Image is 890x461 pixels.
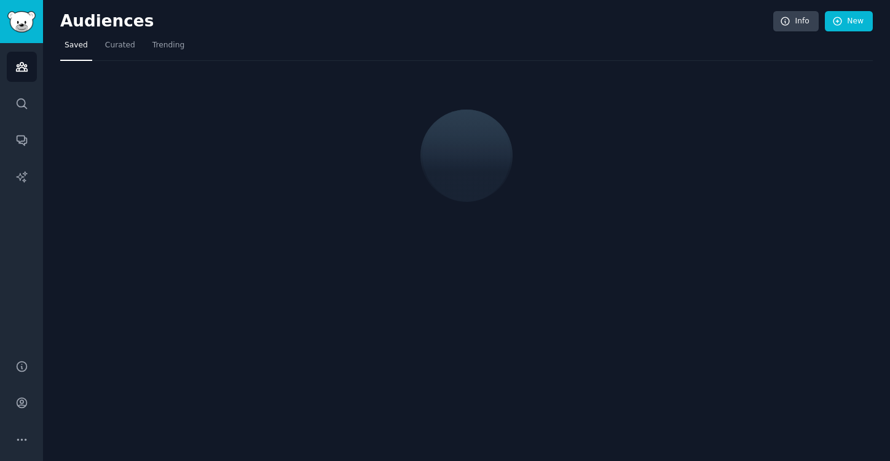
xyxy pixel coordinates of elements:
span: Curated [105,40,135,51]
a: Trending [148,36,189,61]
a: Info [773,11,819,32]
a: Curated [101,36,140,61]
span: Trending [152,40,184,51]
span: Saved [65,40,88,51]
a: Saved [60,36,92,61]
h2: Audiences [60,12,773,31]
img: GummySearch logo [7,11,36,33]
a: New [825,11,873,32]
